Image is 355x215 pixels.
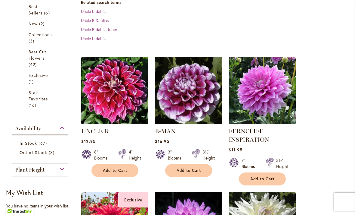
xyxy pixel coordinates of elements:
span: In Stock [20,140,37,146]
a: Best Cut Flowers [29,49,53,68]
img: Ferncliff Inspiration [229,57,296,124]
a: Uncle b dahlia [81,8,106,14]
span: Out of Stock [20,150,47,155]
a: Uncle b dahlia [81,36,106,41]
a: Staff Favorites [29,89,53,108]
span: $16.95 [155,138,169,144]
a: UNCLE B [81,128,108,135]
iframe: Launch Accessibility Center [5,194,21,210]
div: 3" Blooms [168,149,185,161]
button: Add to Cart [91,164,138,177]
span: New [29,21,38,27]
a: Exclusive [29,72,53,85]
a: Out of Stock 3 [20,149,62,156]
a: Ferncliff Inspiration [229,120,296,125]
span: Staff Favorites [29,90,48,102]
span: $12.95 [81,138,96,144]
a: B-MAN [155,128,176,135]
a: Best Sellers [29,3,53,16]
div: Exclusive [118,192,148,207]
div: 8" Blooms [94,149,111,161]
img: Uncle B [81,57,148,124]
a: B-MAN [155,120,222,125]
a: New [29,21,53,27]
button: Add to Cart [165,164,212,177]
a: In Stock 67 [20,140,62,146]
div: 3½' Height [202,149,215,161]
strong: My Wish List [6,188,43,197]
span: 6 [44,10,51,16]
span: Best Cut Flowers [29,49,46,61]
a: Uncle B Dahlias [81,17,109,23]
div: 7" Blooms [242,157,258,169]
span: 2 [39,21,46,27]
img: B-MAN [153,55,224,126]
div: 3½' Height [276,157,289,169]
span: Plant Height [15,166,45,173]
span: 1 [29,78,35,85]
div: 4' Height [129,149,141,161]
span: Add to Cart [177,168,201,173]
span: 42 [29,61,38,68]
span: Availability [15,125,41,132]
span: Exclusive [29,72,48,78]
button: Add to Cart [239,172,286,185]
span: 3 [29,38,36,44]
span: 16 [29,102,38,108]
span: Best Sellers [29,4,42,16]
span: 3 [49,149,56,156]
span: $11.95 [229,147,242,153]
a: FERNCLIFF INSPIRATION [229,128,269,143]
a: Collections [29,31,53,44]
span: Add to Cart [250,176,275,182]
span: 67 [39,140,48,146]
div: You have no items in your wish list. [6,203,78,209]
a: Uncle B dahlia tuber [81,27,117,32]
a: Uncle B [81,120,148,125]
span: Collections [29,32,52,37]
span: Add to Cart [103,168,128,173]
